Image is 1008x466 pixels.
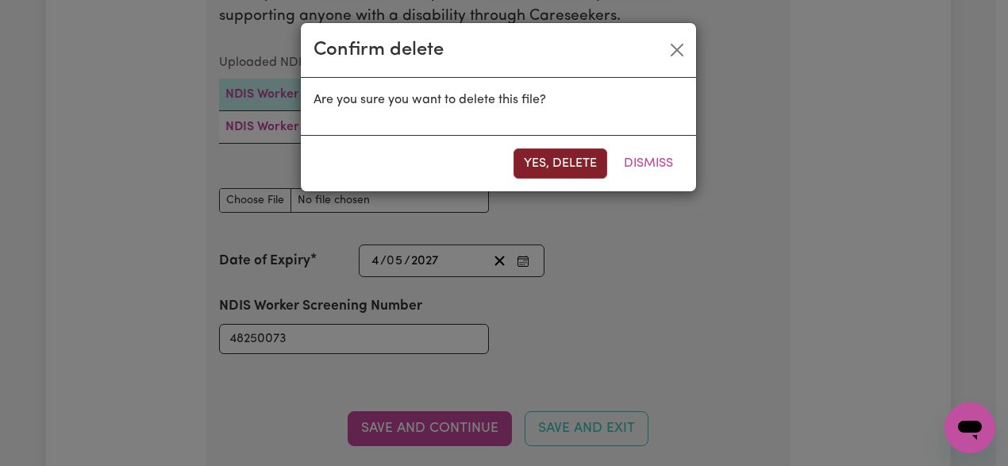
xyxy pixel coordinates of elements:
iframe: Button to launch messaging window, conversation in progress [945,402,995,453]
div: Confirm delete [314,36,444,64]
button: Close [664,37,690,63]
p: Are you sure you want to delete this file? [314,91,683,110]
button: Yes, delete [514,148,607,179]
button: Dismiss [614,148,683,179]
